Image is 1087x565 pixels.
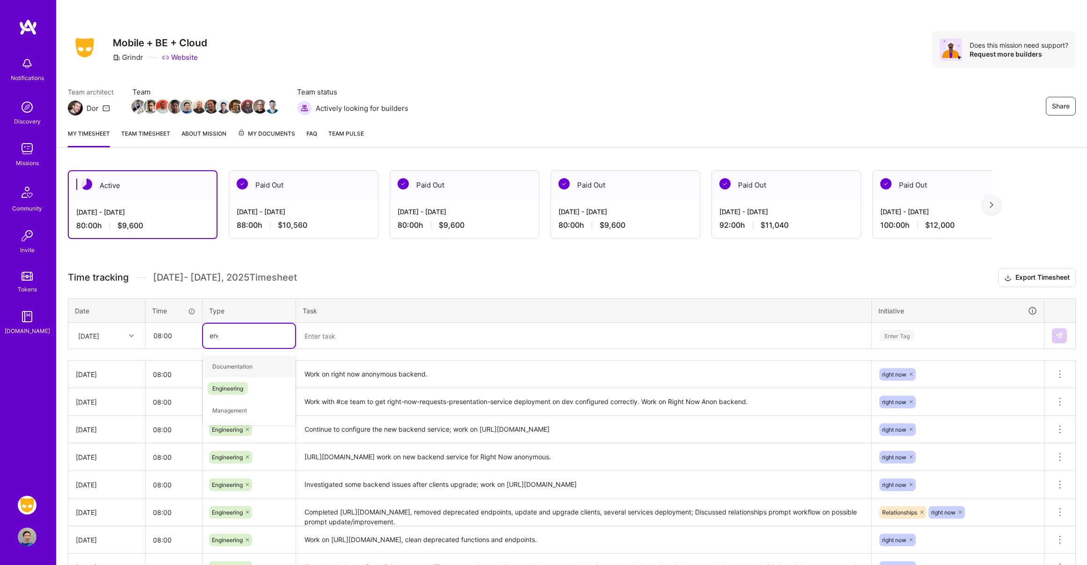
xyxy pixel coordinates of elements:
img: Team Member Avatar [265,100,279,114]
div: [DATE] - [DATE] [719,207,853,217]
img: logo [19,19,37,36]
div: [DATE] [76,480,138,490]
div: [DATE] [76,369,138,379]
img: Team Member Avatar [204,100,218,114]
img: Invite [18,226,36,245]
div: [DATE] - [DATE] [880,207,1014,217]
div: [DATE] - [DATE] [237,207,370,217]
img: Avatar [940,38,962,61]
h3: Mobile + BE + Cloud [113,37,207,49]
a: About Mission [181,129,226,147]
span: right now [882,426,906,433]
img: Paid Out [237,178,248,189]
img: bell [18,54,36,73]
div: Invite [20,245,35,255]
div: [DATE] - [DATE] [76,207,209,217]
button: Share [1046,97,1076,116]
span: $9,600 [117,221,143,231]
img: tokens [22,272,33,281]
img: Team Member Avatar [144,100,158,114]
input: HH:MM [145,528,202,552]
span: Time tracking [68,272,129,283]
span: Team Pulse [328,130,364,137]
span: $12,000 [925,220,955,230]
textarea: [URL][DOMAIN_NAME] work on new backend service for Right Now anonymous. [297,444,870,470]
div: Dor [87,103,99,113]
div: Missions [16,158,39,168]
a: Team Member Avatar [181,99,193,115]
img: Company Logo [68,35,101,60]
span: Share [1052,101,1070,111]
div: 80:00 h [558,220,692,230]
input: HH:MM [145,472,202,497]
div: [DATE] [78,331,99,340]
th: Type [203,298,296,323]
a: Grindr: Mobile + BE + Cloud [15,496,39,514]
span: Engineering [212,509,243,516]
span: [DATE] - [DATE] , 2025 Timesheet [153,272,297,283]
span: Management [208,404,252,417]
div: [DATE] [76,397,138,407]
a: Team Member Avatar [230,99,242,115]
span: My Documents [238,129,295,139]
textarea: Completed [URL][DOMAIN_NAME], removed deprecated endpoints, update and upgrade clients, several s... [297,500,870,525]
div: 80:00 h [76,221,209,231]
input: HH:MM [145,362,202,387]
i: icon Chevron [129,333,134,338]
div: Discovery [14,116,41,126]
img: Submit [1056,332,1063,340]
textarea: Work on right now anonymous backend. [297,362,870,388]
span: Engineering [208,382,248,395]
textarea: Investigated some backend issues after clients upgrade; work on [URL][DOMAIN_NAME] [297,472,870,498]
span: right now [882,371,906,378]
input: HH:MM [145,500,202,525]
div: Tokens [18,284,37,294]
div: Notifications [11,73,44,83]
a: Team Member Avatar [132,99,145,115]
img: Paid Out [719,178,731,189]
a: Team Member Avatar [217,99,230,115]
div: [DATE] - [DATE] [398,207,531,217]
img: Team Member Avatar [131,100,145,114]
div: Paid Out [873,171,1022,199]
span: right now [882,398,906,406]
div: 80:00 h [398,220,531,230]
a: Team Member Avatar [242,99,254,115]
a: Website [162,52,198,62]
a: Team Member Avatar [169,99,181,115]
span: right now [931,509,956,516]
a: User Avatar [15,528,39,546]
img: Paid Out [558,178,570,189]
a: Team Member Avatar [266,99,278,115]
span: Engineering [212,481,243,488]
div: 100:00 h [880,220,1014,230]
img: Team Architect [68,101,83,116]
span: Team architect [68,87,114,97]
span: Engineering [212,536,243,543]
input: HH:MM [145,390,202,414]
img: Team Member Avatar [168,100,182,114]
img: User Avatar [18,528,36,546]
a: Team Member Avatar [254,99,266,115]
img: Active [81,179,92,190]
th: Task [296,298,872,323]
span: $9,600 [600,220,625,230]
span: Team status [297,87,408,97]
div: [DATE] [76,425,138,435]
img: Community [16,181,38,203]
span: Documentation [208,360,257,373]
span: Engineering [212,454,243,461]
textarea: Continue to configure the new backend service; work on [URL][DOMAIN_NAME] [297,417,870,442]
div: Active [69,171,217,200]
img: Paid Out [880,178,891,189]
img: Team Member Avatar [241,100,255,114]
div: [DATE] - [DATE] [558,207,692,217]
span: right now [882,454,906,461]
span: $9,600 [439,220,464,230]
a: Team Member Avatar [145,99,157,115]
a: Team Member Avatar [205,99,217,115]
span: $11,040 [761,220,789,230]
span: $10,560 [278,220,307,230]
img: Team Member Avatar [253,100,267,114]
span: right now [882,481,906,488]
